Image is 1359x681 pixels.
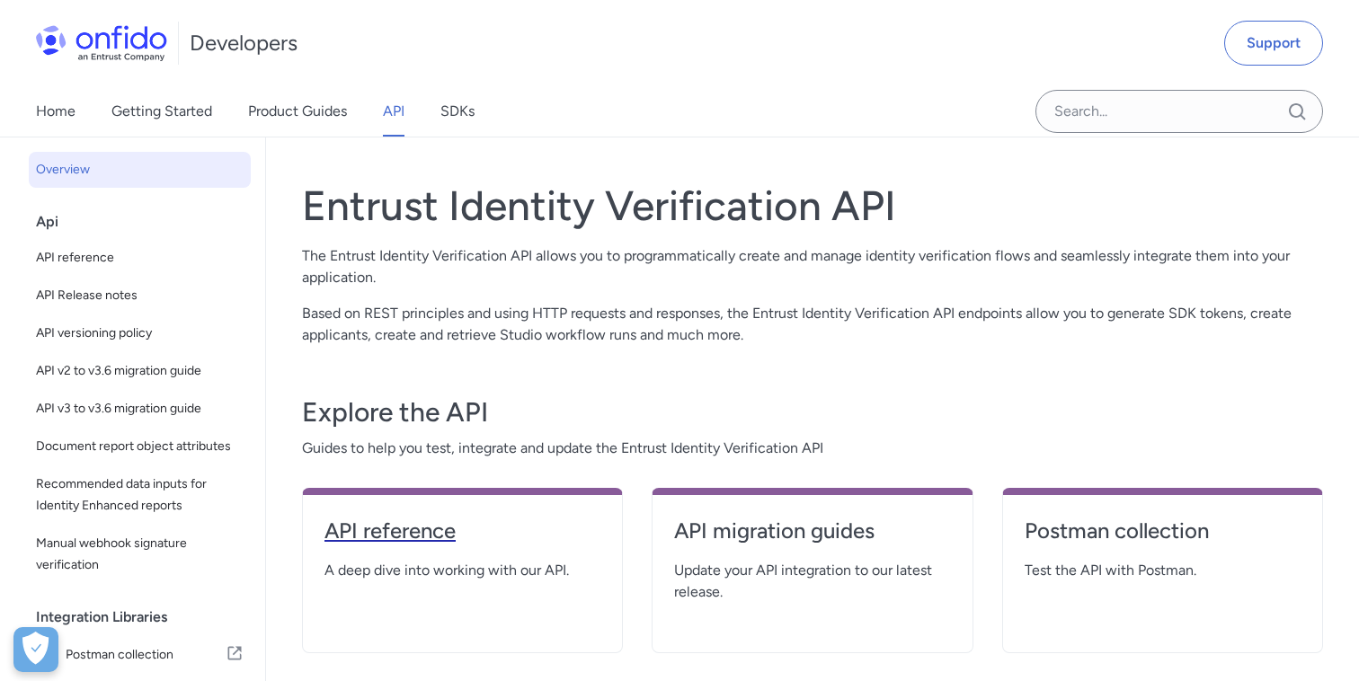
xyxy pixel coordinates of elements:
input: Onfido search input field [1035,90,1323,133]
span: Recommended data inputs for Identity Enhanced reports [36,473,244,517]
a: API v3 to v3.6 migration guide [29,391,251,427]
a: API versioning policy [29,315,251,351]
span: Test the API with Postman. [1025,560,1301,581]
img: Onfido Logo [36,25,167,61]
h3: Explore the API [302,394,1323,430]
a: Recommended data inputs for Identity Enhanced reports [29,466,251,524]
a: Manual webhook signature verification [29,526,251,583]
span: Update your API integration to our latest release. [674,560,950,603]
a: API v2 to v3.6 migration guide [29,353,251,389]
a: API [383,86,404,137]
div: Cookie Preferences [13,627,58,672]
a: Overview [29,152,251,188]
a: Postman collection [1025,517,1301,560]
h1: Entrust Identity Verification API [302,181,1323,231]
span: API reference [36,247,244,269]
a: Support [1224,21,1323,66]
a: Document report object attributes [29,429,251,464]
span: Manual webhook signature verification [36,533,244,576]
h4: API migration guides [674,517,950,545]
a: API reference [29,240,251,276]
button: Open Preferences [13,627,58,672]
h4: API reference [324,517,600,545]
a: API Release notes [29,278,251,314]
a: SDKs [440,86,475,137]
span: API v3 to v3.6 migration guide [36,398,244,420]
span: Overview [36,159,244,181]
span: Postman collection [66,642,226,668]
span: Document report object attributes [36,436,244,457]
span: A deep dive into working with our API. [324,560,600,581]
h1: Developers [190,29,298,57]
a: Home [36,86,75,137]
a: Getting Started [111,86,212,137]
div: Api [36,204,258,240]
a: Product Guides [248,86,347,137]
span: API Release notes [36,285,244,306]
span: API v2 to v3.6 migration guide [36,360,244,382]
span: Guides to help you test, integrate and update the Entrust Identity Verification API [302,438,1323,459]
div: Integration Libraries [36,599,258,635]
h4: Postman collection [1025,517,1301,545]
a: API reference [324,517,600,560]
p: Based on REST principles and using HTTP requests and responses, the Entrust Identity Verification... [302,303,1323,346]
a: IconPostman collectionPostman collection [29,635,251,675]
p: The Entrust Identity Verification API allows you to programmatically create and manage identity v... [302,245,1323,288]
a: API migration guides [674,517,950,560]
span: API versioning policy [36,323,244,344]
